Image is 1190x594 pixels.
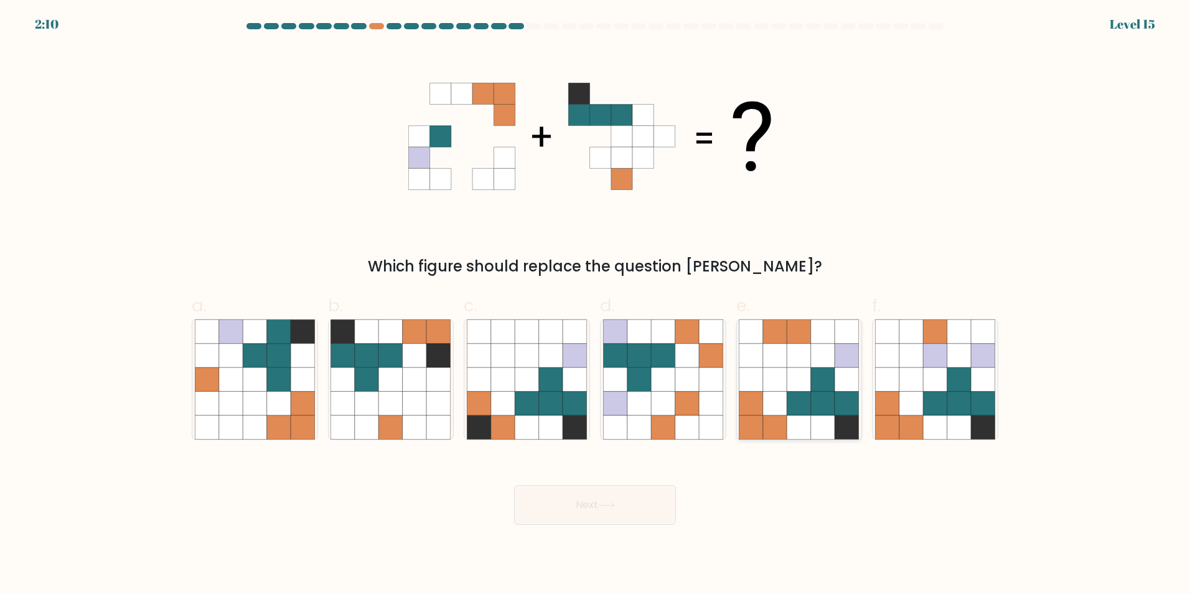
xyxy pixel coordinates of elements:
[35,15,59,34] div: 2:10
[199,255,991,278] div: Which figure should replace the question [PERSON_NAME]?
[464,293,477,318] span: c.
[600,293,615,318] span: d.
[192,293,207,318] span: a.
[1110,15,1155,34] div: Level 15
[872,293,881,318] span: f.
[514,485,676,525] button: Next
[328,293,343,318] span: b.
[736,293,750,318] span: e.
